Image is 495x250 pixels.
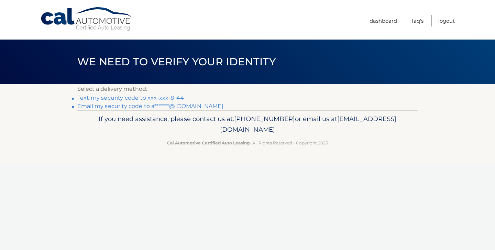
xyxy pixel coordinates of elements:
[77,95,184,101] a: Text my security code to xxx-xxx-8144
[370,15,397,26] a: Dashboard
[167,140,250,145] strong: Cal Automotive Certified Auto Leasing
[82,139,413,146] p: - All Rights Reserved - Copyright 2025
[438,15,455,26] a: Logout
[82,113,413,135] p: If you need assistance, please contact us at: or email us at
[77,84,418,94] p: Select a delivery method:
[412,15,423,26] a: FAQ's
[234,115,295,123] span: [PHONE_NUMBER]
[77,103,223,109] a: Email my security code to a*******@[DOMAIN_NAME]
[77,55,276,68] span: We need to verify your identity
[40,7,133,31] a: Cal Automotive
